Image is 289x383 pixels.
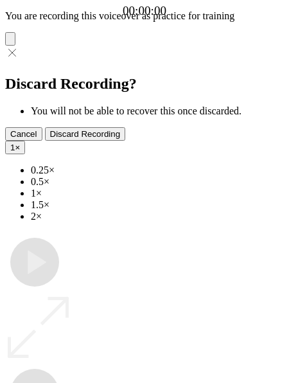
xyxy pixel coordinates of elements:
li: You will not be able to recover this once discarded. [31,105,284,117]
li: 2× [31,211,284,222]
p: You are recording this voiceover as practice for training [5,10,284,22]
a: 00:00:00 [123,4,166,18]
li: 0.5× [31,176,284,188]
li: 1.5× [31,199,284,211]
li: 0.25× [31,165,284,176]
button: Cancel [5,127,42,141]
button: 1× [5,141,25,154]
button: Discard Recording [45,127,126,141]
li: 1× [31,188,284,199]
h2: Discard Recording? [5,75,284,93]
span: 1 [10,143,15,152]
